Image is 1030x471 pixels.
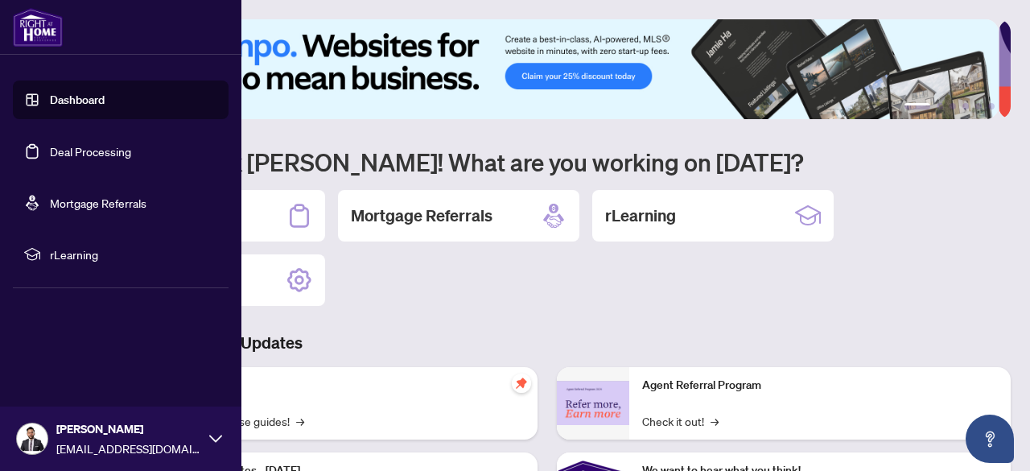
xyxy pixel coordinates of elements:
[975,103,982,109] button: 5
[966,415,1014,463] button: Open asap
[17,423,47,454] img: Profile Icon
[84,332,1011,354] h3: Brokerage & Industry Updates
[512,374,531,393] span: pushpin
[56,420,201,438] span: [PERSON_NAME]
[351,205,492,227] h2: Mortgage Referrals
[642,377,998,395] p: Agent Referral Program
[50,93,105,107] a: Dashboard
[296,412,304,430] span: →
[605,205,676,227] h2: rLearning
[950,103,956,109] button: 3
[169,377,525,395] p: Self-Help
[988,103,995,109] button: 6
[84,147,1011,177] h1: Welcome back [PERSON_NAME]! What are you working on [DATE]?
[711,412,719,430] span: →
[84,19,999,119] img: Slide 0
[962,103,969,109] button: 4
[904,103,930,109] button: 1
[50,246,217,263] span: rLearning
[557,381,629,425] img: Agent Referral Program
[50,144,131,159] a: Deal Processing
[50,196,146,210] a: Mortgage Referrals
[937,103,943,109] button: 2
[56,440,201,457] span: [EMAIL_ADDRESS][DOMAIN_NAME]
[13,8,63,47] img: logo
[642,412,719,430] a: Check it out!→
